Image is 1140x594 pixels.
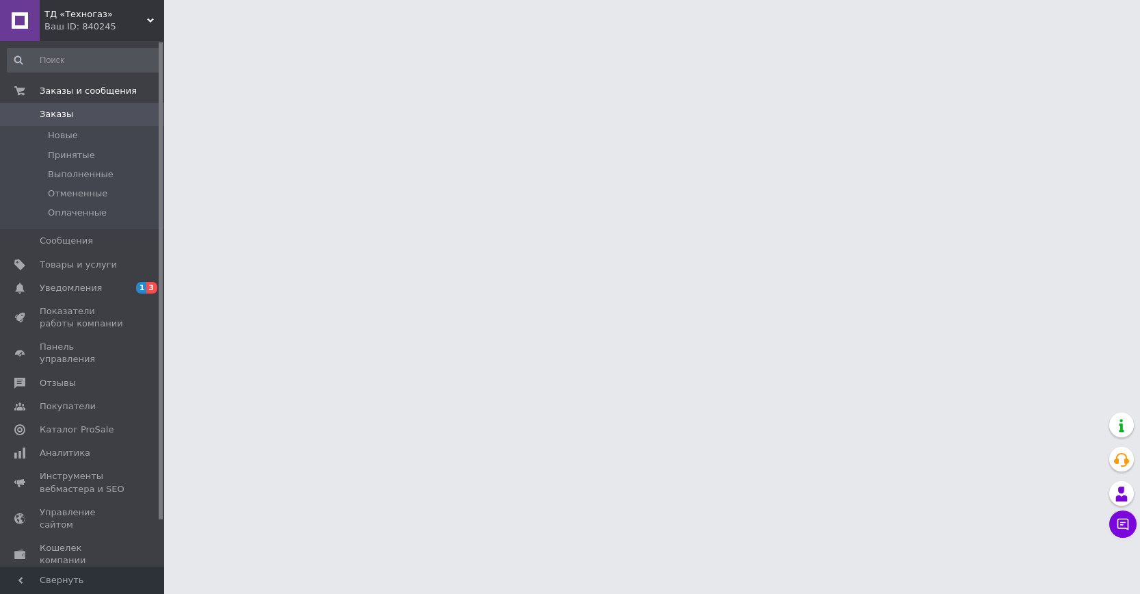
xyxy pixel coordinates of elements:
[48,129,78,142] span: Новые
[48,168,114,181] span: Выполненные
[48,149,95,162] span: Принятые
[40,447,90,459] span: Аналитика
[48,207,107,219] span: Оплаченные
[1109,511,1137,538] button: Чат с покупателем
[40,235,93,247] span: Сообщения
[40,282,102,294] span: Уведомления
[40,341,127,365] span: Панель управления
[40,259,117,271] span: Товары и услуги
[44,8,147,21] span: ТД «Техногаз»
[7,48,161,73] input: Поиск
[136,282,147,294] span: 1
[40,377,76,389] span: Отзывы
[48,188,107,200] span: Отмененные
[40,542,127,567] span: Кошелек компании
[40,400,96,413] span: Покупатели
[40,85,137,97] span: Заказы и сообщения
[40,424,114,436] span: Каталог ProSale
[40,108,73,120] span: Заказы
[44,21,164,33] div: Ваш ID: 840245
[40,506,127,531] span: Управление сайтом
[40,470,127,495] span: Инструменты вебмастера и SEO
[40,305,127,330] span: Показатели работы компании
[146,282,157,294] span: 3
